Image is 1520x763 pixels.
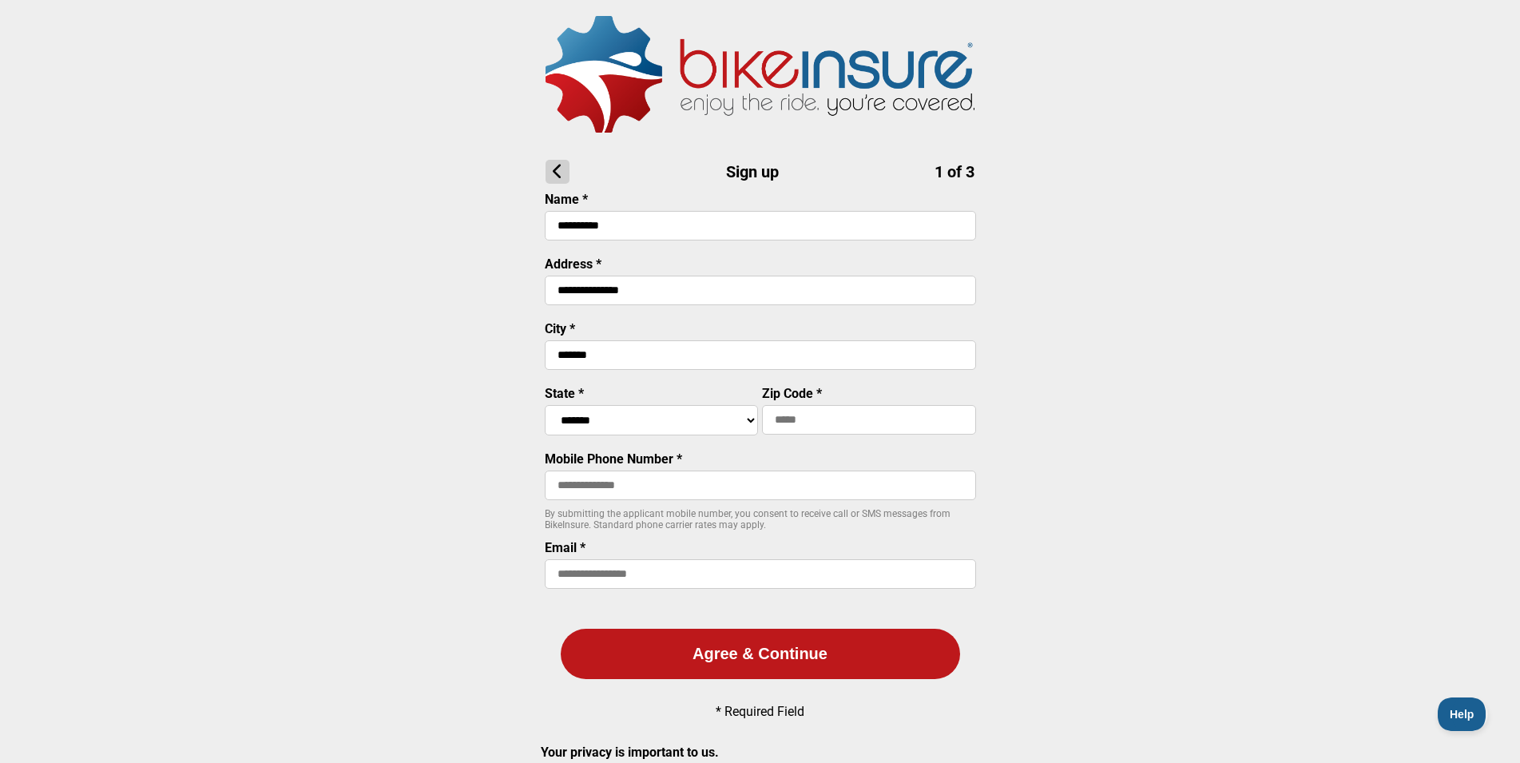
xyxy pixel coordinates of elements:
[545,540,585,555] label: Email *
[545,256,601,272] label: Address *
[541,745,719,760] strong: Your privacy is important to us.
[762,386,822,401] label: Zip Code *
[545,192,588,207] label: Name *
[546,160,974,184] h1: Sign up
[561,629,960,679] button: Agree & Continue
[545,451,682,467] label: Mobile Phone Number *
[935,162,974,181] span: 1 of 3
[545,508,976,531] p: By submitting the applicant mobile number, you consent to receive call or SMS messages from BikeI...
[545,321,575,336] label: City *
[716,704,804,719] p: * Required Field
[1438,697,1488,731] iframe: Toggle Customer Support
[545,386,584,401] label: State *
